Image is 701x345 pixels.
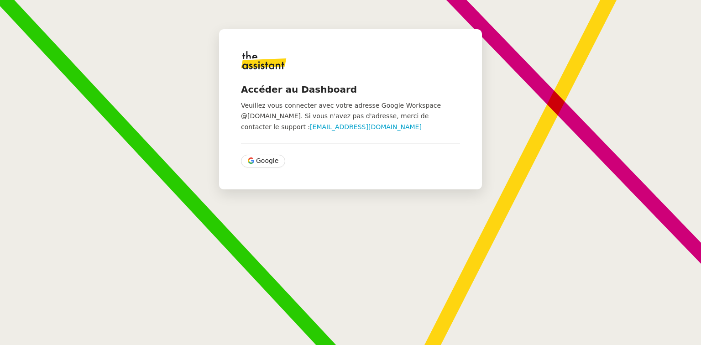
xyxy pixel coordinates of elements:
[241,102,441,131] span: Veuillez vous connecter avec votre adresse Google Workspace @[DOMAIN_NAME]. Si vous n'avez pas d'...
[241,51,287,69] img: logo
[310,123,422,131] a: [EMAIL_ADDRESS][DOMAIN_NAME]
[256,156,278,166] span: Google
[241,83,460,96] h4: Accéder au Dashboard
[241,155,285,167] button: Google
